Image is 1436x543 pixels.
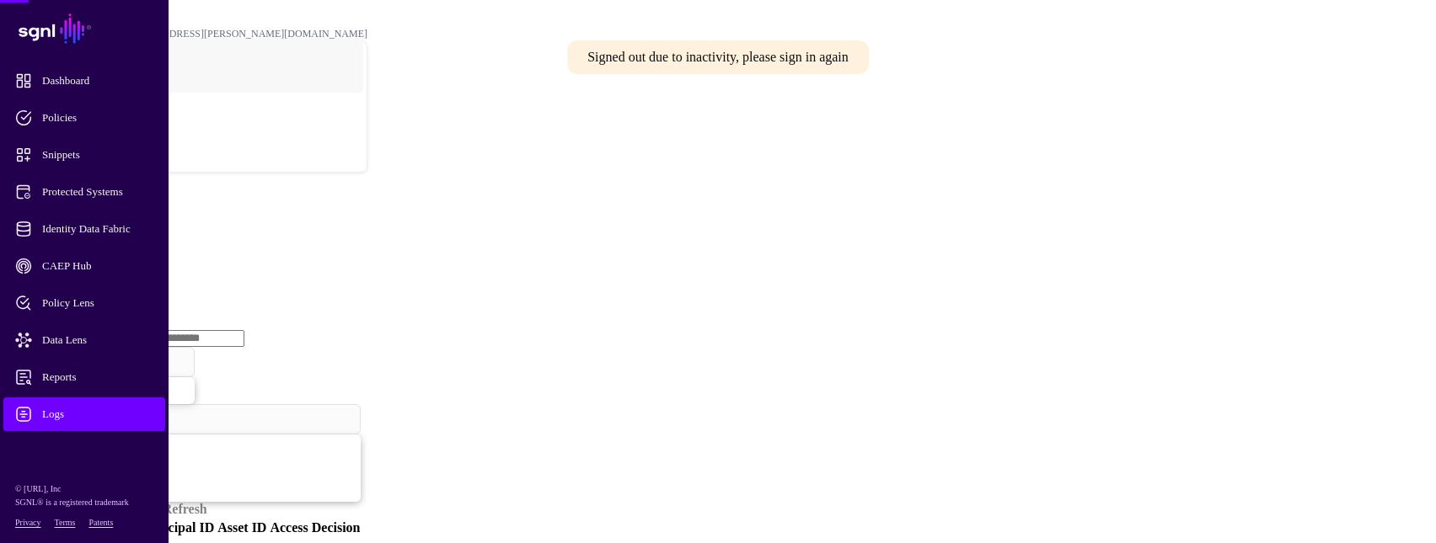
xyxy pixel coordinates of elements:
[217,519,267,536] th: Asset ID
[3,138,165,172] a: Snippets
[3,249,165,283] a: CAEP Hub
[567,40,869,74] div: Signed out due to inactivity, please sign in again
[15,146,180,163] span: Snippets
[3,101,165,135] a: Policies
[15,482,153,496] p: © [URL], Inc
[35,88,367,141] a: POC
[10,10,158,47] a: SGNL
[3,397,165,431] a: Logs
[35,146,367,159] div: Log out
[15,295,180,311] span: Policy Lens
[34,28,367,40] div: [PERSON_NAME][EMAIL_ADDRESS][PERSON_NAME][DOMAIN_NAME]
[15,332,180,349] span: Data Lens
[3,64,165,98] a: Dashboard
[3,323,165,357] a: Data Lens
[142,519,215,536] th: Principal ID
[15,518,41,527] a: Privacy
[15,496,153,509] p: SGNL® is a registered trademark
[269,519,361,536] th: Access Decision
[15,369,180,386] span: Reports
[55,518,76,527] a: Terms
[3,360,165,394] a: Reports
[15,72,180,89] span: Dashboard
[3,212,165,246] a: Identity Data Fabric
[3,175,165,209] a: Protected Systems
[15,109,180,126] span: Policies
[15,258,180,274] span: CAEP Hub
[3,434,165,468] a: Admin
[15,221,180,237] span: Identity Data Fabric
[3,286,165,320] a: Policy Lens
[7,198,1429,221] h2: Logs
[88,518,113,527] a: Patents
[163,502,207,516] a: Refresh
[15,184,180,200] span: Protected Systems
[15,406,180,423] span: Logs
